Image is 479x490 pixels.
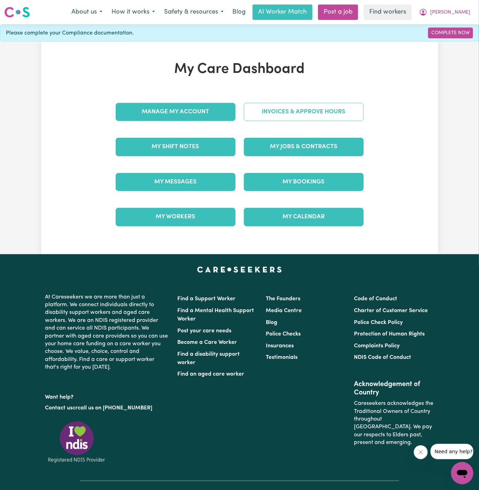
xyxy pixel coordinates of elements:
a: Contact us [45,405,73,411]
a: Police Checks [266,331,301,337]
button: My Account [415,5,475,20]
a: Police Check Policy [354,320,403,325]
p: Careseekers acknowledges the Traditional Owners of Country throughout [GEOGRAPHIC_DATA]. We pay o... [354,397,434,449]
img: Careseekers logo [4,6,30,18]
a: NDIS Code of Conduct [354,355,411,360]
a: Invoices & Approve Hours [244,103,364,121]
a: Manage My Account [116,103,235,121]
button: Safety & resources [160,5,228,20]
a: Careseekers logo [4,4,30,20]
p: At Careseekers we are more than just a platform. We connect individuals directly to disability su... [45,291,169,374]
a: My Shift Notes [116,138,235,156]
a: Post your care needs [178,328,232,334]
a: Testimonials [266,355,298,360]
a: Careseekers home page [197,267,282,272]
a: Find a disability support worker [178,352,240,365]
a: My Jobs & Contracts [244,138,364,156]
h2: Acknowledgement of Country [354,380,434,397]
a: Complaints Policy [354,343,400,349]
a: Charter of Customer Service [354,308,428,314]
a: My Bookings [244,173,364,191]
a: Become a Care Worker [178,340,237,345]
a: Blog [228,5,250,20]
button: About us [67,5,107,20]
a: Find an aged care worker [178,371,245,377]
a: Post a job [318,5,358,20]
a: AI Worker Match [253,5,312,20]
a: Find a Support Worker [178,296,236,302]
button: How it works [107,5,160,20]
iframe: Button to launch messaging window [451,462,473,484]
iframe: Message from company [431,444,473,459]
p: Want help? [45,391,169,401]
h1: My Care Dashboard [111,61,368,78]
span: Please complete your Compliance documentation. [6,29,134,37]
a: Insurances [266,343,294,349]
a: Find workers [364,5,412,20]
a: Complete Now [428,28,473,38]
a: Blog [266,320,277,325]
a: Find a Mental Health Support Worker [178,308,254,322]
a: Media Centre [266,308,302,314]
a: The Founders [266,296,300,302]
a: call us on [PHONE_NUMBER] [78,405,153,411]
a: My Messages [116,173,235,191]
span: [PERSON_NAME] [430,9,470,16]
img: Registered NDIS provider [45,420,108,464]
a: My Workers [116,208,235,226]
a: Code of Conduct [354,296,397,302]
p: or [45,401,169,415]
a: Protection of Human Rights [354,331,425,337]
iframe: Close message [414,445,428,459]
a: My Calendar [244,208,364,226]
